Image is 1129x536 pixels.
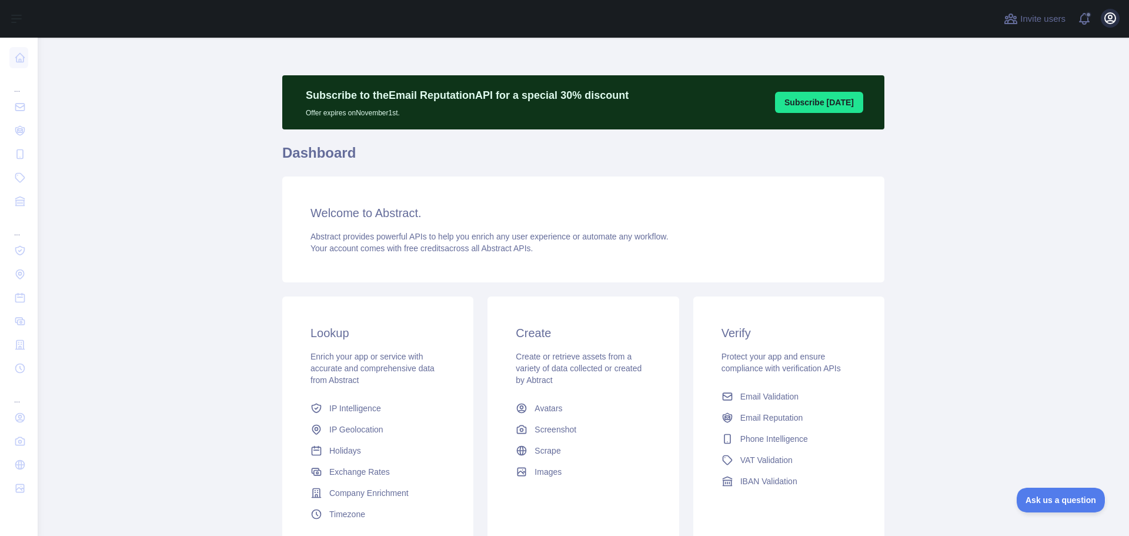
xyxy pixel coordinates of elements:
[329,424,383,435] span: IP Geolocation
[511,461,655,482] a: Images
[306,461,450,482] a: Exchange Rates
[310,205,856,221] h3: Welcome to Abstract.
[310,325,445,341] h3: Lookup
[306,398,450,419] a: IP Intelligence
[722,352,841,373] span: Protect your app and ensure compliance with verification APIs
[740,391,799,402] span: Email Validation
[1017,488,1105,512] iframe: Toggle Customer Support
[740,475,797,487] span: IBAN Validation
[306,104,629,118] p: Offer expires on November 1st.
[310,352,435,385] span: Enrich your app or service with accurate and comprehensive data from Abstract
[717,471,861,492] a: IBAN Validation
[9,381,28,405] div: ...
[306,482,450,504] a: Company Enrichment
[404,244,445,253] span: free credits
[306,87,629,104] p: Subscribe to the Email Reputation API for a special 30 % discount
[9,214,28,238] div: ...
[511,440,655,461] a: Scrape
[516,352,642,385] span: Create or retrieve assets from a variety of data collected or created by Abtract
[717,407,861,428] a: Email Reputation
[511,419,655,440] a: Screenshot
[511,398,655,419] a: Avatars
[282,144,884,172] h1: Dashboard
[329,466,390,478] span: Exchange Rates
[717,428,861,450] a: Phone Intelligence
[535,466,562,478] span: Images
[740,454,793,466] span: VAT Validation
[329,487,409,499] span: Company Enrichment
[306,419,450,440] a: IP Geolocation
[775,92,863,113] button: Subscribe [DATE]
[535,424,576,435] span: Screenshot
[329,445,361,457] span: Holidays
[722,325,856,341] h3: Verify
[310,244,533,253] span: Your account comes with across all Abstract APIs.
[535,402,562,414] span: Avatars
[310,232,669,241] span: Abstract provides powerful APIs to help you enrich any user experience or automate any workflow.
[306,504,450,525] a: Timezone
[740,433,808,445] span: Phone Intelligence
[9,71,28,94] div: ...
[1001,9,1068,28] button: Invite users
[740,412,803,424] span: Email Reputation
[535,445,560,457] span: Scrape
[1020,12,1065,26] span: Invite users
[329,402,381,414] span: IP Intelligence
[516,325,650,341] h3: Create
[717,450,861,471] a: VAT Validation
[329,508,365,520] span: Timezone
[306,440,450,461] a: Holidays
[717,386,861,407] a: Email Validation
